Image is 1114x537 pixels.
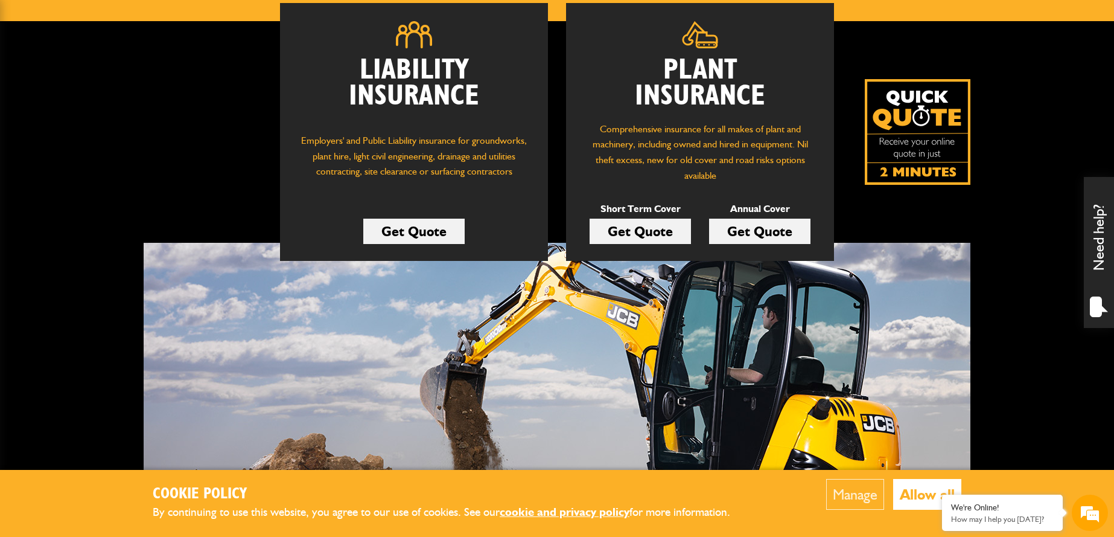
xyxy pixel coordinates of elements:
[709,201,810,217] p: Annual Cover
[590,219,691,244] a: Get Quote
[298,133,530,191] p: Employers' and Public Liability insurance for groundworks, plant hire, light civil engineering, d...
[153,503,750,522] p: By continuing to use this website, you agree to our use of cookies. See our for more information.
[63,68,203,83] div: Chat with us now
[826,479,884,510] button: Manage
[16,112,220,138] input: Enter your last name
[298,57,530,121] h2: Liability Insurance
[16,183,220,210] input: Enter your phone number
[16,147,220,174] input: Enter your email address
[1084,177,1114,328] div: Need help?
[865,79,970,185] a: Get your insurance quote isn just 2-minutes
[198,6,227,35] div: Minimize live chat window
[865,79,970,185] img: Quick Quote
[16,219,220,362] textarea: Type your message and hit 'Enter'
[893,479,961,510] button: Allow all
[21,67,51,84] img: d_20077148190_company_1631870298795_20077148190
[584,57,816,109] h2: Plant Insurance
[363,219,465,244] a: Get Quote
[590,201,691,217] p: Short Term Cover
[584,121,816,183] p: Comprehensive insurance for all makes of plant and machinery, including owned and hired in equipm...
[164,372,219,388] em: Start Chat
[500,505,629,519] a: cookie and privacy policy
[951,503,1054,513] div: We're Online!
[951,515,1054,524] p: How may I help you today?
[153,485,750,504] h2: Cookie Policy
[709,219,810,244] a: Get Quote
